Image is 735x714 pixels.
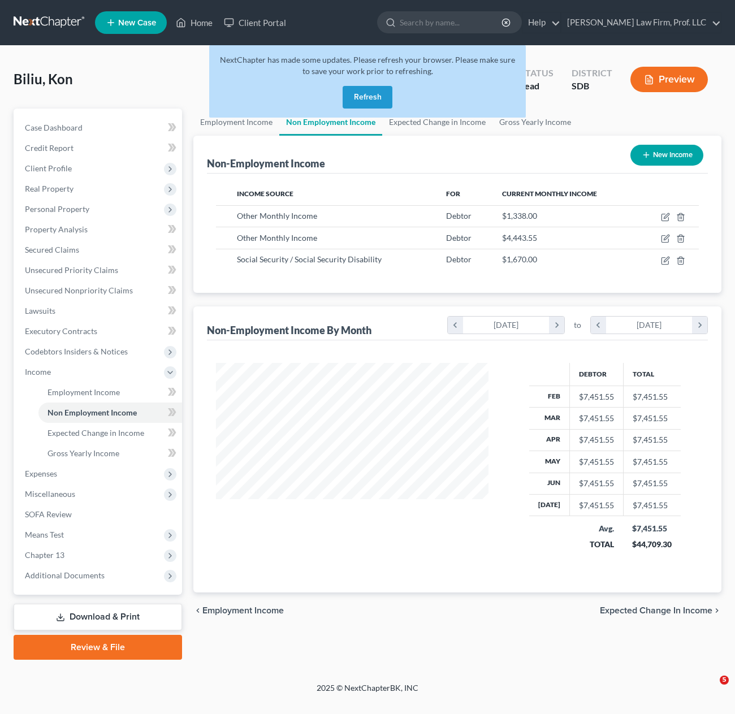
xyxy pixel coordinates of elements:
[25,184,73,193] span: Real Property
[25,347,128,356] span: Codebtors Insiders & Notices
[25,123,83,132] span: Case Dashboard
[237,233,317,243] span: Other Monthly Income
[697,676,724,703] iframe: Intercom live chat
[502,211,537,220] span: $1,338.00
[630,145,703,166] button: New Income
[193,606,202,615] i: chevron_left
[579,500,614,511] div: $7,451.55
[600,606,712,615] span: Expected Change in Income
[529,408,570,429] th: Mar
[502,254,537,264] span: $1,670.00
[202,606,284,615] span: Employment Income
[572,67,612,80] div: District
[25,469,57,478] span: Expenses
[529,429,570,451] th: Apr
[16,219,182,240] a: Property Analysis
[520,67,554,80] div: Status
[502,189,597,198] span: Current Monthly Income
[16,321,182,341] a: Executory Contracts
[606,317,693,334] div: [DATE]
[237,189,293,198] span: Income Source
[14,71,73,87] span: Biliu, Kon
[16,504,182,525] a: SOFA Review
[579,434,614,445] div: $7,451.55
[632,523,672,534] div: $7,451.55
[502,233,537,243] span: $4,443.55
[25,224,88,234] span: Property Analysis
[25,550,64,560] span: Chapter 13
[118,19,156,27] span: New Case
[343,86,392,109] button: Refresh
[463,317,550,334] div: [DATE]
[25,245,79,254] span: Secured Claims
[591,317,606,334] i: chevron_left
[16,280,182,301] a: Unsecured Nonpriority Claims
[574,319,581,331] span: to
[579,456,614,468] div: $7,451.55
[630,67,708,92] button: Preview
[720,676,729,685] span: 5
[25,489,75,499] span: Miscellaneous
[569,363,623,386] th: Debtor
[448,317,463,334] i: chevron_left
[25,306,55,315] span: Lawsuits
[45,682,690,703] div: 2025 © NextChapterBK, INC
[25,326,97,336] span: Executory Contracts
[47,428,144,438] span: Expected Change in Income
[193,606,284,615] button: chevron_left Employment Income
[492,109,578,136] a: Gross Yearly Income
[237,211,317,220] span: Other Monthly Income
[529,451,570,473] th: May
[446,189,460,198] span: For
[25,530,64,539] span: Means Test
[712,606,721,615] i: chevron_right
[632,539,672,550] div: $44,709.30
[520,80,554,93] div: Lead
[623,473,681,494] td: $7,451.55
[400,12,503,33] input: Search by name...
[47,387,120,397] span: Employment Income
[572,80,612,93] div: SDB
[16,260,182,280] a: Unsecured Priority Claims
[623,408,681,429] td: $7,451.55
[218,12,292,33] a: Client Portal
[170,12,218,33] a: Home
[38,382,182,403] a: Employment Income
[16,301,182,321] a: Lawsuits
[623,386,681,407] td: $7,451.55
[623,495,681,516] td: $7,451.55
[529,473,570,494] th: Jun
[529,386,570,407] th: Feb
[47,448,119,458] span: Gross Yearly Income
[522,12,560,33] a: Help
[692,317,707,334] i: chevron_right
[578,539,614,550] div: TOTAL
[579,478,614,489] div: $7,451.55
[237,254,382,264] span: Social Security / Social Security Disability
[446,254,472,264] span: Debtor
[25,204,89,214] span: Personal Property
[25,143,73,153] span: Credit Report
[25,265,118,275] span: Unsecured Priority Claims
[14,635,182,660] a: Review & File
[16,240,182,260] a: Secured Claims
[623,451,681,473] td: $7,451.55
[446,233,472,243] span: Debtor
[549,317,564,334] i: chevron_right
[25,163,72,173] span: Client Profile
[561,12,721,33] a: [PERSON_NAME] Law Firm, Prof. LLC
[38,443,182,464] a: Gross Yearly Income
[207,157,325,170] div: Non-Employment Income
[623,363,681,386] th: Total
[25,570,105,580] span: Additional Documents
[25,509,72,519] span: SOFA Review
[529,495,570,516] th: [DATE]
[446,211,472,220] span: Debtor
[193,109,279,136] a: Employment Income
[16,118,182,138] a: Case Dashboard
[220,55,515,76] span: NextChapter has made some updates. Please refresh your browser. Please make sure to save your wor...
[38,423,182,443] a: Expected Change in Income
[38,403,182,423] a: Non Employment Income
[47,408,137,417] span: Non Employment Income
[25,285,133,295] span: Unsecured Nonpriority Claims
